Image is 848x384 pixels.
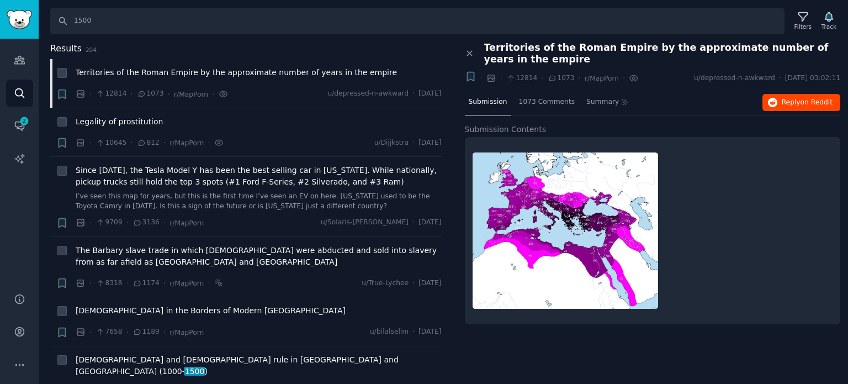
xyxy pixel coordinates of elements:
span: 812 [137,138,160,148]
span: r/MapPorn [169,329,204,336]
span: · [126,217,129,229]
a: [DEMOGRAPHIC_DATA] in the Borders of Modern [GEOGRAPHIC_DATA] [76,305,346,317]
div: Track [821,23,836,30]
span: · [163,217,166,229]
span: [DATE] 03:02:11 [785,73,840,83]
span: · [208,277,210,289]
span: on Reddit [801,98,833,106]
span: u/bilalselim [370,327,409,337]
span: · [412,278,415,288]
span: 1174 [132,278,160,288]
span: · [130,137,132,149]
button: Track [818,9,840,33]
span: 9709 [96,218,123,228]
span: [DEMOGRAPHIC_DATA] and [DEMOGRAPHIC_DATA] rule in [GEOGRAPHIC_DATA] and [GEOGRAPHIC_DATA] (1000- ) [76,354,442,377]
span: · [130,88,132,100]
span: 3136 [132,218,160,228]
span: u/depressed-n-awkward [694,73,775,83]
span: u/depressed-n-awkward [327,89,409,99]
span: · [89,217,92,229]
div: Filters [794,23,812,30]
span: · [163,277,166,289]
span: · [412,138,415,148]
span: 12814 [96,89,126,99]
span: 1073 [137,89,164,99]
span: [DATE] [418,327,441,337]
span: u/Solaris-[PERSON_NAME] [321,218,409,228]
span: · [480,72,483,84]
span: [DATE] [418,218,441,228]
span: u/True-Lychee [362,278,409,288]
a: 2 [6,112,33,139]
span: · [779,73,781,83]
span: 1500 [184,367,205,376]
span: · [623,72,625,84]
span: [DATE] [418,89,441,99]
span: · [126,277,129,289]
span: r/MapPorn [169,219,204,227]
span: 1073 [548,73,575,83]
span: · [412,89,415,99]
span: 204 [86,46,97,53]
span: r/MapPorn [169,139,204,147]
span: · [579,72,581,84]
span: [DATE] [418,138,441,148]
span: · [89,137,92,149]
span: · [412,327,415,337]
span: r/MapPorn [169,280,204,287]
a: I’ve seen this map for years, but this is the first time I’ve seen an EV on here. [US_STATE] used... [76,192,442,211]
a: Since [DATE], the Tesla Model Y has been the best selling car in [US_STATE]. While nationally, pi... [76,165,442,188]
span: Submission [469,97,507,107]
span: 10645 [96,138,126,148]
a: Legality of prostitution [76,116,163,128]
span: 8318 [96,278,123,288]
a: Territories of the Roman Empire by the approximate number of years in the empire [76,67,397,78]
span: · [126,327,129,338]
span: 2 [19,117,29,125]
span: · [500,72,502,84]
span: [DATE] [418,278,441,288]
span: · [541,72,543,84]
span: · [89,327,92,338]
input: Search Keyword [50,8,785,34]
span: u/Dijjkstra [374,138,409,148]
span: 12814 [506,73,537,83]
span: Territories of the Roman Empire by the approximate number of years in the empire [484,42,841,65]
span: · [412,218,415,228]
span: Reply [782,98,833,108]
span: · [89,88,92,100]
span: · [208,137,210,149]
span: Results [50,42,82,56]
img: GummySearch logo [7,10,32,29]
span: 1073 Comments [519,97,575,107]
span: Submission Contents [465,124,547,135]
span: · [163,137,166,149]
img: Territories of the Roman Empire by the approximate number of years in the empire [473,152,658,309]
span: 7658 [96,327,123,337]
span: · [212,88,214,100]
button: Replyon Reddit [762,94,840,112]
span: r/MapPorn [174,91,208,98]
a: [DEMOGRAPHIC_DATA] and [DEMOGRAPHIC_DATA] rule in [GEOGRAPHIC_DATA] and [GEOGRAPHIC_DATA] (1000-1... [76,354,442,377]
span: Summary [586,97,619,107]
span: · [163,327,166,338]
span: · [89,277,92,289]
span: · [168,88,170,100]
span: 1189 [132,327,160,337]
a: The Barbary slave trade in which [DEMOGRAPHIC_DATA] were abducted and sold into slavery from as f... [76,245,442,268]
span: r/MapPorn [585,75,619,82]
